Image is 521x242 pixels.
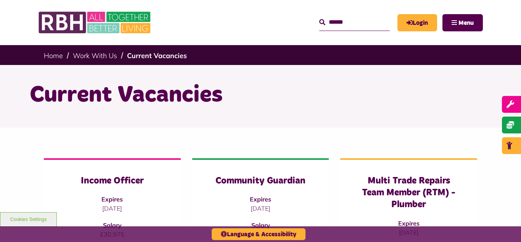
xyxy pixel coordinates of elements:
p: [DATE] [59,204,166,213]
strong: Expires [101,195,123,203]
h3: Community Guardian [207,175,314,187]
button: Language & Accessibility [212,228,306,240]
a: Home [44,51,63,60]
a: MyRBH [397,14,437,31]
strong: Salary [103,221,122,229]
strong: Expires [398,219,420,227]
strong: Salary [251,221,270,229]
p: [DATE] [207,204,314,213]
span: Menu [458,20,474,26]
img: RBH [38,8,153,37]
input: Search [319,14,390,31]
h3: Income Officer [59,175,166,187]
strong: Expires [250,195,271,203]
a: Work With Us [73,51,117,60]
iframe: Netcall Web Assistant for live chat [487,208,521,242]
a: Current Vacancies [127,51,187,60]
h1: Current Vacancies [30,80,491,110]
h3: Multi Trade Repairs Team Member (RTM) - Plumber [355,175,462,211]
button: Navigation [442,14,483,31]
